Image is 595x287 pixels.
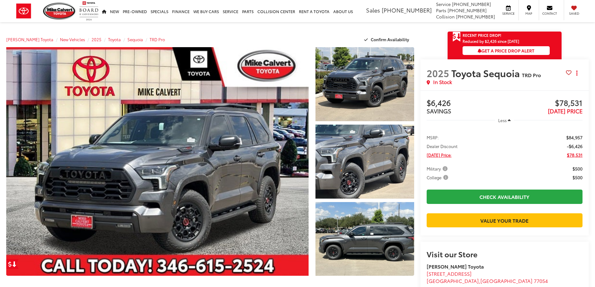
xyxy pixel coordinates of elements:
button: Military [427,166,450,172]
span: Sales [366,6,380,14]
span: Dealer Discount [427,143,458,149]
a: Check Availability [427,190,583,204]
span: $78,531 [504,99,583,108]
span: $6,426 [427,99,505,108]
a: Expand Photo 3 [315,202,414,276]
span: $78,531 [567,152,583,158]
span: Collision [436,13,455,20]
span: $84,957 [566,134,583,141]
span: Parts [436,7,446,13]
a: Get Price Drop Alert [6,259,19,269]
h2: Visit our Store [427,250,583,258]
a: Toyota [108,37,121,42]
span: -$6,426 [567,143,583,149]
a: Value Your Trade [427,213,583,227]
a: Get Price Drop Alert Recent Price Drop! [448,32,562,39]
img: 2025 Toyota Sequoia TRD Pro [3,46,311,277]
span: [PHONE_NUMBER] [382,6,432,14]
span: Service [436,1,451,7]
span: Service [501,11,515,16]
span: SAVINGS [427,107,451,115]
a: TRD Pro [150,37,165,42]
img: 2025 Toyota Sequoia TRD Pro [314,46,415,122]
button: Actions [572,67,583,78]
span: $500 [573,174,583,181]
span: Toyota Sequoia [451,66,522,80]
a: [PERSON_NAME] Toyota [6,37,53,42]
a: [STREET_ADDRESS] [GEOGRAPHIC_DATA],[GEOGRAPHIC_DATA] 77054 [427,270,548,284]
img: 2025 Toyota Sequoia TRD Pro [314,201,415,277]
span: MSRP: [427,134,439,141]
a: Sequoia [127,37,143,42]
span: [DATE] PRICE [548,107,583,115]
span: Get a Price Drop Alert [478,47,534,54]
span: Saved [567,11,581,16]
a: Expand Photo 1 [315,47,414,121]
button: Confirm Availability [361,34,414,45]
span: Confirm Availability [371,37,409,42]
span: [PHONE_NUMBER] [452,1,491,7]
a: Expand Photo 0 [6,47,309,276]
span: Contact [542,11,557,16]
span: TRD Pro [522,71,541,78]
span: [PHONE_NUMBER] [448,7,487,13]
img: Mike Calvert Toyota [43,2,76,20]
span: , [427,277,548,284]
span: 2025 [427,66,449,80]
span: [DATE] Price: [427,152,452,158]
button: Less [495,115,514,126]
span: Get Price Drop Alert [453,32,461,42]
span: College [427,174,449,181]
span: Less [498,117,507,123]
span: Reduced by $2,426 since [DATE] [463,39,550,43]
img: 2025 Toyota Sequoia TRD Pro [314,124,415,199]
span: [PHONE_NUMBER] [456,13,495,20]
span: In Stock [433,78,452,86]
a: Expand Photo 2 [315,125,414,199]
span: $500 [573,166,583,172]
span: Military [427,166,449,172]
span: Recent Price Drop! [463,32,501,38]
button: College [427,174,450,181]
span: Map [522,11,536,16]
span: [STREET_ADDRESS] [427,270,472,277]
span: [GEOGRAPHIC_DATA] [427,277,479,284]
a: 2025 [92,37,102,42]
span: dropdown dots [576,71,578,76]
a: New Vehicles [60,37,85,42]
span: 77054 [534,277,548,284]
strong: [PERSON_NAME] Toyota [427,263,484,270]
span: [GEOGRAPHIC_DATA] [480,277,533,284]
